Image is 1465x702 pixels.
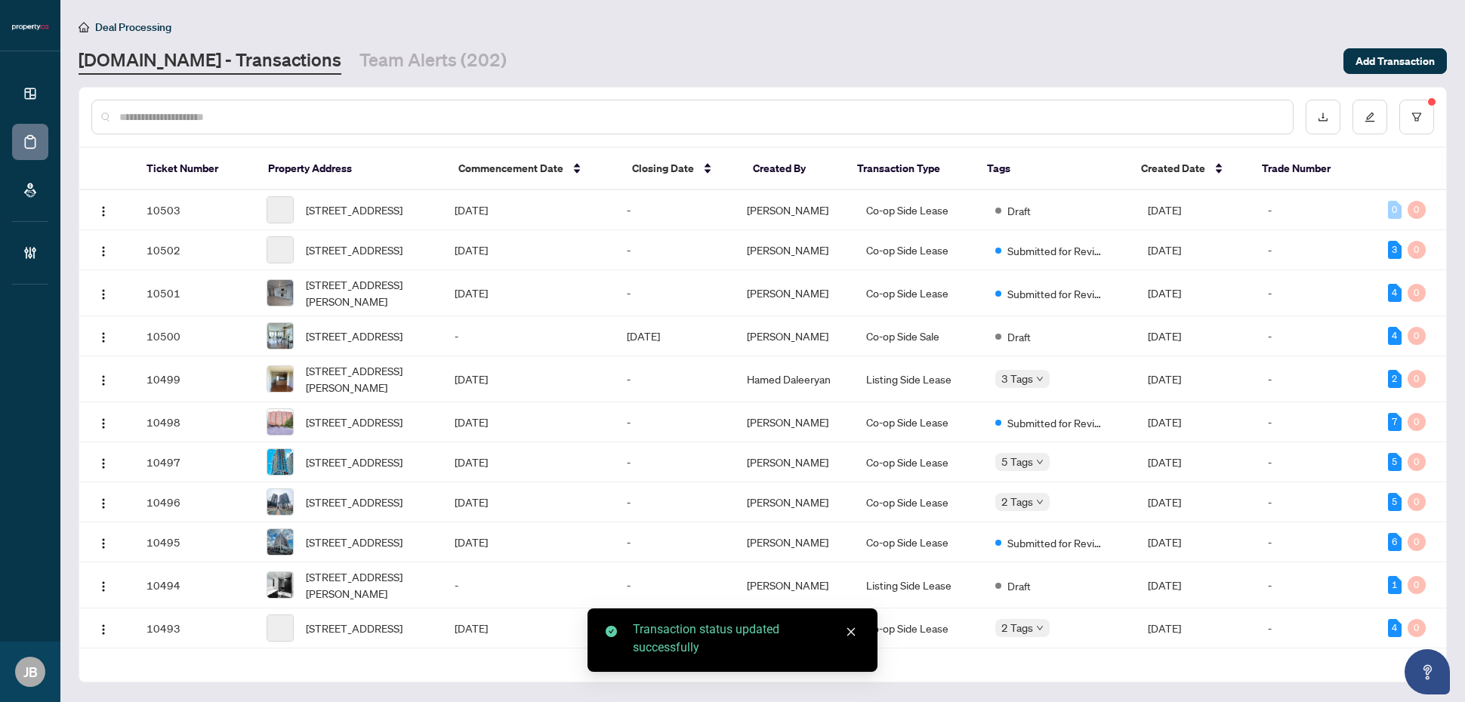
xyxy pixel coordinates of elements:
span: Created Date [1141,160,1205,177]
button: Logo [91,616,116,640]
div: 7 [1388,413,1402,431]
span: home [79,22,89,32]
td: 10495 [134,522,254,562]
td: Co-op Side Sale [854,316,982,356]
td: [DATE] [443,230,614,270]
td: 10496 [134,482,254,522]
div: 4 [1388,327,1402,345]
span: check-circle [606,626,617,637]
td: Co-op Side Lease [854,402,982,442]
div: 0 [1408,413,1426,431]
a: Close [843,623,859,640]
td: Co-op Side Lease [854,190,982,230]
span: [DATE] [1148,286,1181,300]
span: [STREET_ADDRESS][PERSON_NAME] [306,276,431,309]
td: Co-op Side Lease [854,608,982,648]
span: download [1318,112,1328,122]
span: [STREET_ADDRESS] [306,534,402,550]
img: Logo [97,374,109,386]
span: [PERSON_NAME] [747,535,828,549]
span: Submitted for Review [1007,414,1106,431]
td: - [615,356,735,402]
td: - [615,442,735,482]
td: [DATE] [443,270,614,316]
span: 5 Tags [1001,453,1033,470]
img: thumbnail-img [267,449,293,475]
div: 2 [1388,370,1402,388]
span: Draft [1007,328,1031,345]
button: filter [1399,100,1434,134]
button: Logo [91,530,116,554]
span: Submitted for Review [1007,285,1106,302]
span: 2 Tags [1001,619,1033,636]
th: Tags [975,148,1129,190]
span: Add Transaction [1356,49,1435,73]
span: Deal Processing [95,20,171,34]
span: [DATE] [1148,415,1181,429]
td: 10499 [134,356,254,402]
div: 0 [1408,284,1426,302]
span: Draft [1007,202,1031,219]
span: [STREET_ADDRESS][PERSON_NAME] [306,362,431,396]
td: - [615,482,735,522]
td: 10502 [134,230,254,270]
td: - [1256,230,1376,270]
img: Logo [97,245,109,257]
button: Add Transaction [1343,48,1447,74]
td: [DATE] [443,442,614,482]
button: Logo [91,367,116,391]
span: Submitted for Review [1007,242,1106,259]
button: Logo [91,573,116,597]
th: Created By [741,148,845,190]
span: down [1036,375,1044,383]
div: 0 [1408,453,1426,471]
td: - [1256,442,1376,482]
button: Logo [91,490,116,514]
td: - [443,562,614,608]
span: [PERSON_NAME] [747,243,828,257]
span: [DATE] [1148,203,1181,217]
img: thumbnail-img [267,409,293,435]
td: 10501 [134,270,254,316]
td: - [615,562,735,608]
button: Logo [91,450,116,474]
span: [PERSON_NAME] [747,578,828,592]
span: down [1036,458,1044,466]
span: [STREET_ADDRESS] [306,414,402,430]
td: Co-op Side Lease [854,230,982,270]
span: Hamed Daleeryan [747,372,831,386]
span: [DATE] [1148,329,1181,343]
span: [DATE] [1148,455,1181,469]
a: [DOMAIN_NAME] - Transactions [79,48,341,75]
span: [DATE] [1148,495,1181,509]
img: Logo [97,288,109,300]
th: Trade Number [1250,148,1371,190]
span: [DATE] [1148,578,1181,592]
div: 0 [1408,576,1426,594]
td: Listing Side Lease [854,356,982,402]
span: 2 Tags [1001,493,1033,510]
img: Logo [97,580,109,593]
span: [DATE] [1148,372,1181,386]
td: Co-op Side Lease [854,442,982,482]
div: 4 [1388,619,1402,637]
span: down [1036,624,1044,632]
span: edit [1365,112,1375,122]
td: - [615,230,735,270]
td: Listing Side Lease [854,562,982,608]
td: [DATE] [443,482,614,522]
div: 0 [1408,241,1426,259]
img: Logo [97,331,109,343]
div: 4 [1388,284,1402,302]
a: Team Alerts (202) [359,48,507,75]
span: [STREET_ADDRESS] [306,242,402,258]
td: [DATE] [443,522,614,562]
img: Logo [97,205,109,217]
span: [PERSON_NAME] [747,455,828,469]
td: 10500 [134,316,254,356]
div: 0 [1408,533,1426,551]
button: edit [1352,100,1387,134]
td: Co-op Side Lease [854,270,982,316]
button: Logo [91,281,116,305]
span: [PERSON_NAME] [747,203,828,217]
